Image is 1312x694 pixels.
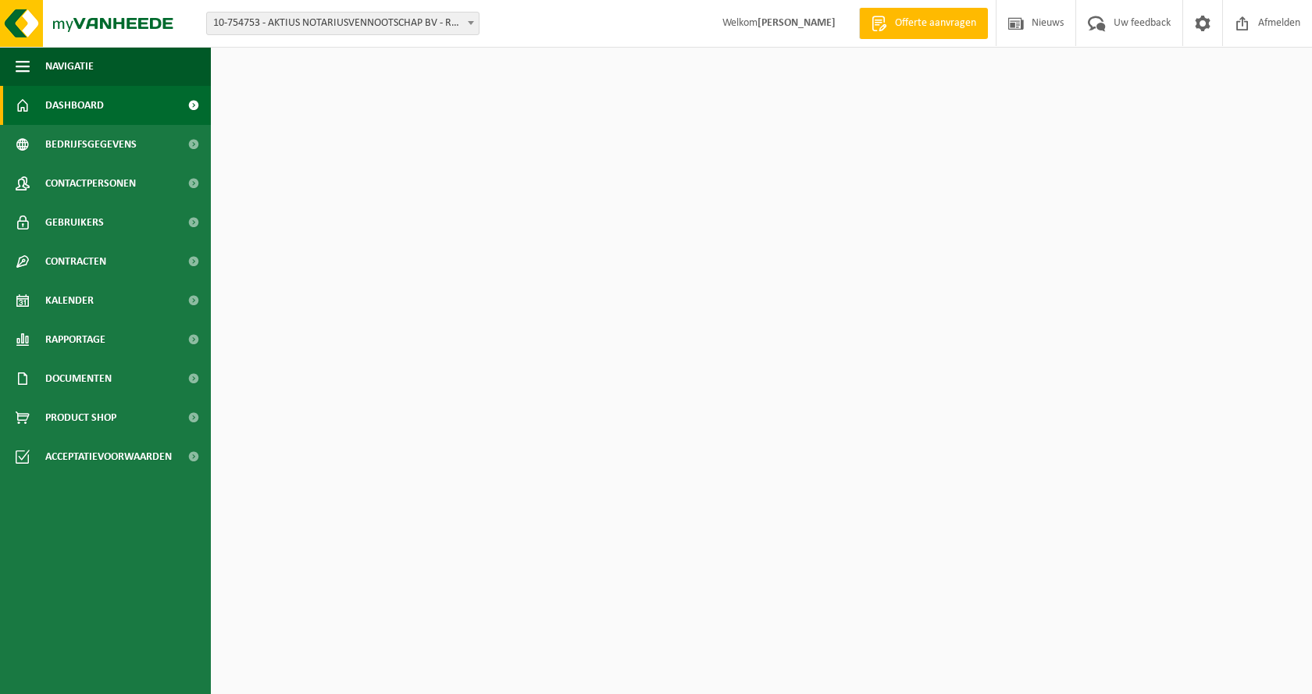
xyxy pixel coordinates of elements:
[45,320,105,359] span: Rapportage
[45,86,104,125] span: Dashboard
[859,8,988,39] a: Offerte aanvragen
[758,17,836,29] strong: [PERSON_NAME]
[45,437,172,476] span: Acceptatievoorwaarden
[206,12,480,35] span: 10-754753 - AKTIUS NOTARIUSVENNOOTSCHAP BV - ROESELARE
[45,398,116,437] span: Product Shop
[45,125,137,164] span: Bedrijfsgegevens
[45,203,104,242] span: Gebruikers
[45,47,94,86] span: Navigatie
[45,359,112,398] span: Documenten
[207,12,479,34] span: 10-754753 - AKTIUS NOTARIUSVENNOOTSCHAP BV - ROESELARE
[891,16,980,31] span: Offerte aanvragen
[45,281,94,320] span: Kalender
[45,164,136,203] span: Contactpersonen
[45,242,106,281] span: Contracten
